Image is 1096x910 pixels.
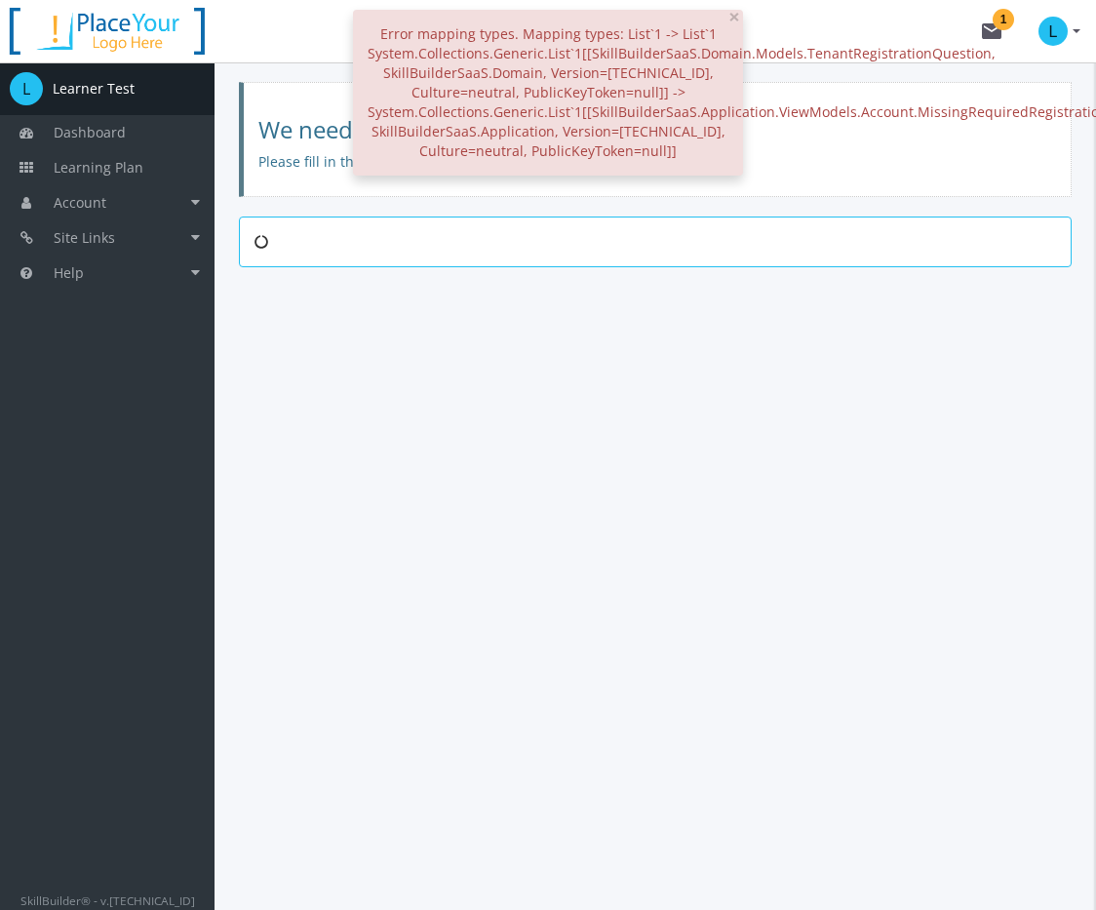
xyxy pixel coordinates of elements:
[54,228,115,247] span: Site Links
[10,72,43,105] span: L
[728,3,740,30] span: ×
[258,152,1056,172] p: Please fill in the required fields below.
[20,892,195,908] small: SkillBuilder® - v.[TECHNICAL_ID]
[54,158,143,177] span: Learning Plan
[258,117,1056,142] h3: We need some more information from you
[1038,17,1068,46] span: L
[980,20,1003,43] mat-icon: mail
[54,123,126,141] span: Dashboard
[54,263,84,282] span: Help
[54,193,106,212] span: Account
[53,79,135,99] div: Learner Test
